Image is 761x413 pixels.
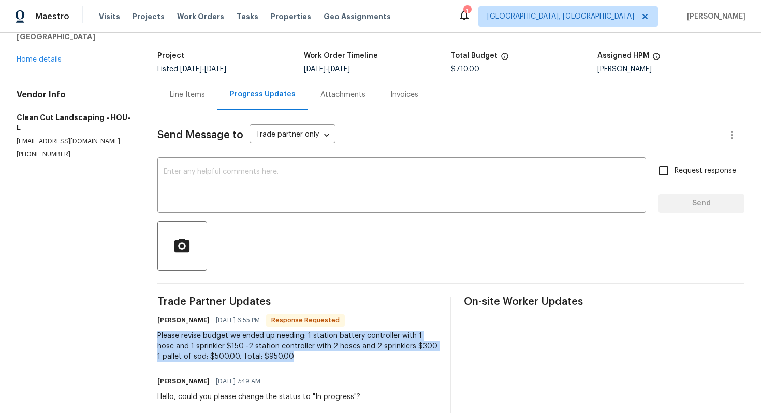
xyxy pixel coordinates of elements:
div: Please revise budget we ended up needing: 1 station battery controller with 1 hose and 1 sprinkle... [157,331,438,362]
span: [DATE] [328,66,350,73]
span: [DATE] 7:49 AM [216,376,260,387]
span: Work Orders [177,11,224,22]
div: Hello, could you please change the status to "In progress"? [157,392,360,402]
div: [PERSON_NAME] [597,66,744,73]
span: The total cost of line items that have been proposed by Opendoor. This sum includes line items th... [501,52,509,66]
h4: Vendor Info [17,90,133,100]
span: Projects [133,11,165,22]
div: 1 [463,6,471,17]
div: Progress Updates [230,89,296,99]
h6: [PERSON_NAME] [157,376,210,387]
h5: Total Budget [451,52,497,60]
span: Visits [99,11,120,22]
p: [PHONE_NUMBER] [17,150,133,159]
h5: Work Order Timeline [304,52,378,60]
span: [PERSON_NAME] [683,11,745,22]
span: - [180,66,226,73]
span: [DATE] [180,66,202,73]
span: Listed [157,66,226,73]
span: Request response [675,166,736,176]
span: The hpm assigned to this work order. [652,52,661,66]
span: On-site Worker Updates [464,297,744,307]
span: Maestro [35,11,69,22]
p: [EMAIL_ADDRESS][DOMAIN_NAME] [17,137,133,146]
h5: Project [157,52,184,60]
span: $710.00 [451,66,479,73]
span: Properties [271,11,311,22]
h5: [GEOGRAPHIC_DATA] [17,32,133,42]
div: Invoices [390,90,418,100]
h5: Assigned HPM [597,52,649,60]
span: [DATE] 6:55 PM [216,315,260,326]
div: Trade partner only [250,127,335,144]
span: Response Requested [267,315,344,326]
span: Tasks [237,13,258,20]
span: Trade Partner Updates [157,297,438,307]
h6: [PERSON_NAME] [157,315,210,326]
span: Send Message to [157,130,243,140]
span: [DATE] [204,66,226,73]
a: Home details [17,56,62,63]
div: Attachments [320,90,365,100]
div: Line Items [170,90,205,100]
span: Geo Assignments [324,11,391,22]
span: [GEOGRAPHIC_DATA], [GEOGRAPHIC_DATA] [487,11,634,22]
span: [DATE] [304,66,326,73]
span: - [304,66,350,73]
h5: Clean Cut Landscaping - HOU-L [17,112,133,133]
